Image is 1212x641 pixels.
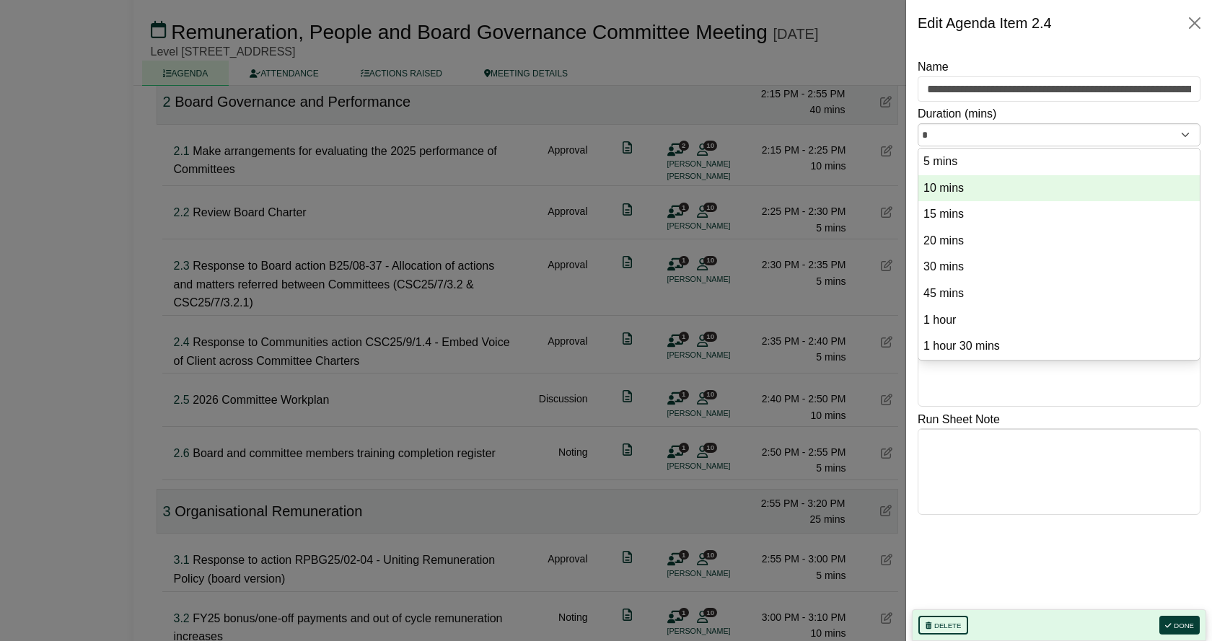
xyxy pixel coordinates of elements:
[918,149,1200,175] li: 5
[918,254,1200,280] li: 30
[918,228,1200,255] li: 20
[918,616,968,635] button: Delete
[1159,616,1200,635] button: Done
[918,410,1000,429] label: Run Sheet Note
[922,311,1196,330] option: 1 hour
[918,58,949,76] label: Name
[922,179,1196,198] option: 10 mins
[918,12,1052,35] div: Edit Agenda Item 2.4
[918,175,1200,202] li: 10
[922,257,1196,277] option: 30 mins
[922,152,1196,172] option: 5 mins
[918,105,996,123] label: Duration (mins)
[922,337,1196,356] option: 1 hour 30 mins
[918,280,1200,307] li: 45
[918,201,1200,228] li: 15
[918,307,1200,334] li: 60
[918,333,1200,360] li: 90
[922,205,1196,224] option: 15 mins
[1183,12,1206,35] button: Close
[922,284,1196,304] option: 45 mins
[922,231,1196,251] option: 20 mins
